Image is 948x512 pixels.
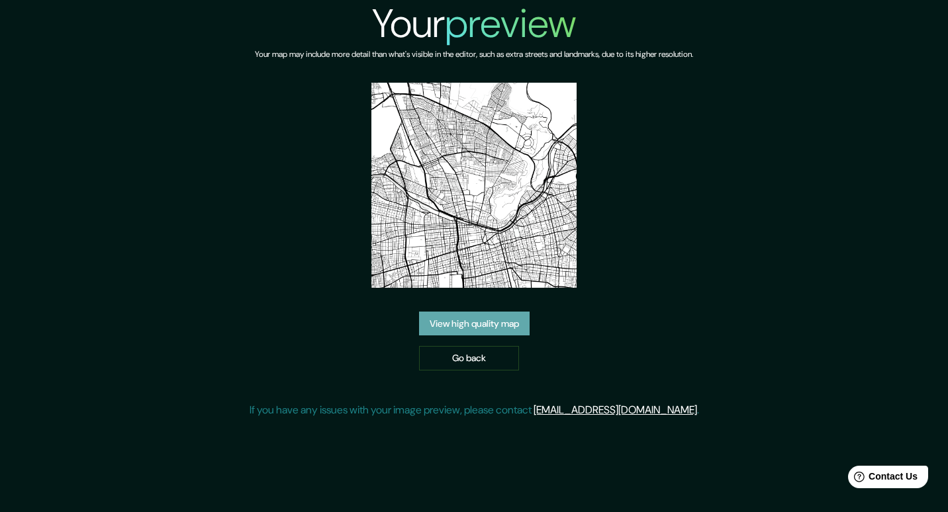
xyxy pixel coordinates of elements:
p: If you have any issues with your image preview, please contact . [250,402,699,418]
a: Go back [419,346,519,370]
img: created-map-preview [371,83,577,288]
a: [EMAIL_ADDRESS][DOMAIN_NAME] [534,403,697,417]
a: View high quality map [419,312,530,336]
iframe: Help widget launcher [830,460,933,497]
h6: Your map may include more detail than what's visible in the editor, such as extra streets and lan... [255,48,693,62]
